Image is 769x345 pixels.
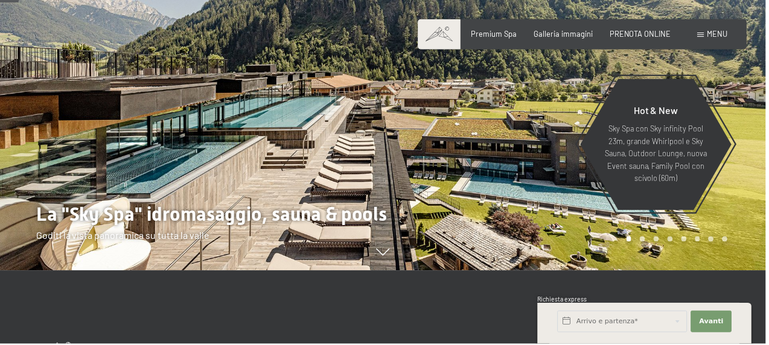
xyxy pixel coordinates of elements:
p: Sky Spa con Sky infinity Pool 23m, grande Whirlpool e Sky Sauna, Outdoor Lounge, nuova Event saun... [606,123,711,185]
div: Carousel Page 7 [711,237,716,242]
a: Hot & New Sky Spa con Sky infinity Pool 23m, grande Whirlpool e Sky Sauna, Outdoor Lounge, nuova ... [582,78,735,211]
a: PRENOTA ONLINE [612,29,674,39]
div: Carousel Page 3 [656,237,662,242]
a: Galleria immagini [536,29,595,39]
span: Menu [710,29,730,39]
span: Richiesta express [540,297,589,304]
span: Hot & New [636,104,681,116]
div: Carousel Pagination [625,237,730,242]
a: Premium Spa [473,29,519,39]
div: Carousel Page 2 [642,237,648,242]
div: Carousel Page 8 [725,237,730,242]
div: Carousel Page 5 [684,237,689,242]
button: Avanti [694,312,735,334]
div: Carousel Page 1 (Current Slide) [629,237,634,242]
span: Avanti [702,318,726,328]
div: Carousel Page 4 [670,237,675,242]
div: Carousel Page 6 [698,237,703,242]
